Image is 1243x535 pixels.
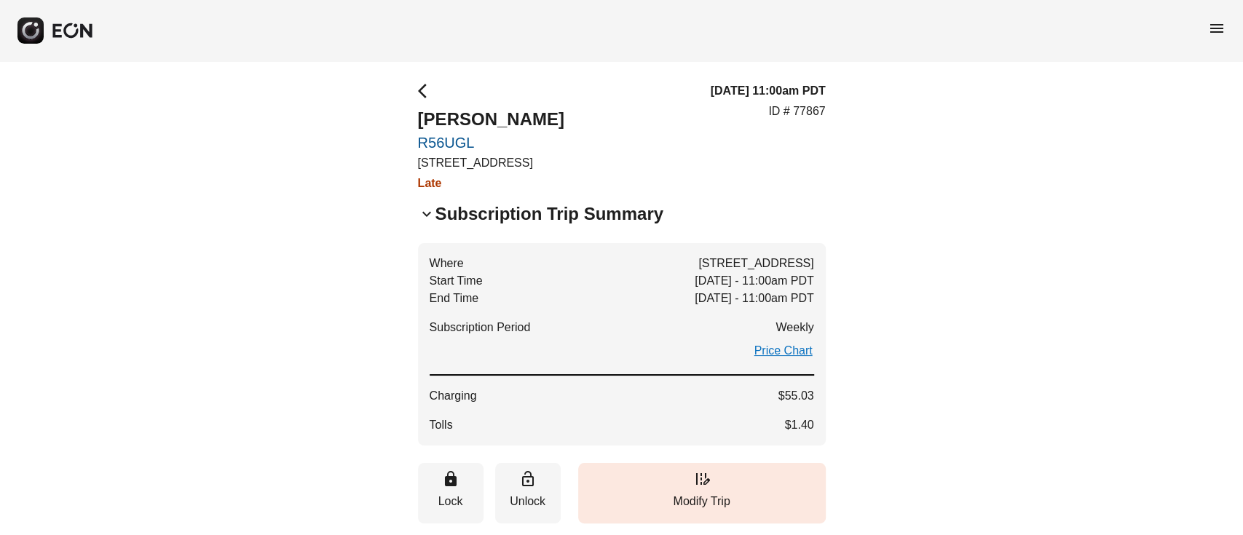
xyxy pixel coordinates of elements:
span: lock [442,470,459,488]
p: Modify Trip [585,493,818,510]
p: Lock [425,493,476,510]
span: $1.40 [784,416,813,434]
span: Charging [430,387,477,405]
span: Start Time [430,272,483,290]
p: ID # 77867 [768,103,825,120]
span: [STREET_ADDRESS] [698,255,813,272]
button: Modify Trip [578,463,826,523]
span: Where [430,255,464,272]
span: [DATE] - 11:00am PDT [695,272,813,290]
button: Lock [418,463,484,523]
span: $55.03 [778,387,814,405]
h3: [DATE] 11:00am PDT [711,82,826,100]
span: keyboard_arrow_down [418,205,435,223]
span: edit_road [693,470,711,488]
span: [DATE] - 11:00am PDT [695,290,813,307]
h3: Late [418,175,564,192]
h2: Subscription Trip Summary [435,202,663,226]
span: Weekly [776,319,813,336]
span: menu [1208,20,1226,37]
span: Subscription Period [430,319,531,336]
a: Price Chart [752,342,813,360]
h2: [PERSON_NAME] [418,108,564,131]
button: Where[STREET_ADDRESS]Start Time[DATE] - 11:00am PDTEnd Time[DATE] - 11:00am PDTSubscription Perio... [418,243,826,445]
p: [STREET_ADDRESS] [418,154,564,172]
span: End Time [430,290,479,307]
span: Tolls [430,416,453,434]
button: Unlock [495,463,561,523]
span: lock_open [519,470,537,488]
p: Unlock [502,493,553,510]
span: arrow_back_ios [418,82,435,100]
a: R56UGL [418,134,564,151]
